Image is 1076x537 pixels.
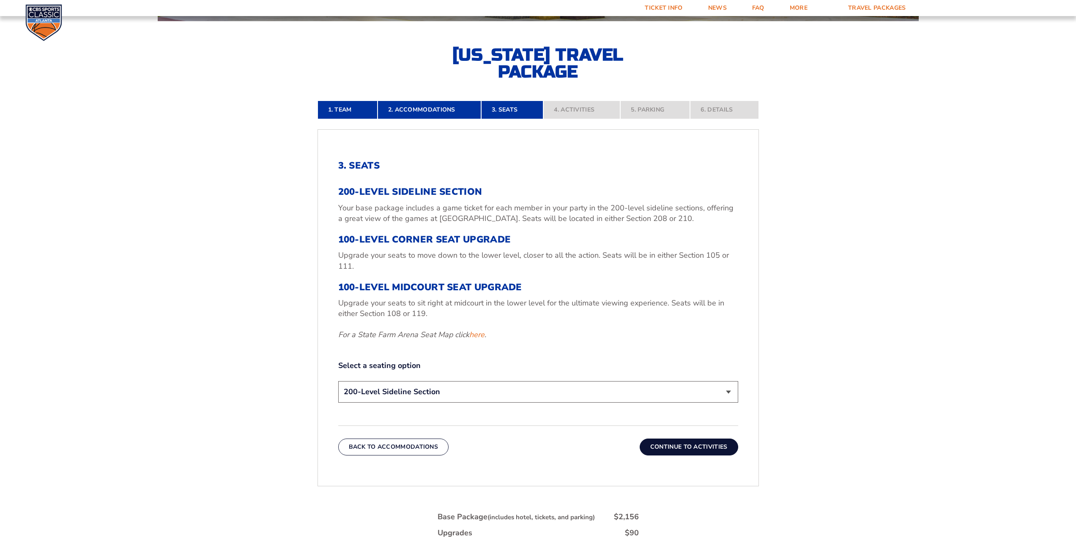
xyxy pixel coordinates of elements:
img: CBS Sports Classic [25,4,62,41]
h3: 200-Level Sideline Section [338,186,738,197]
h3: 100-Level Corner Seat Upgrade [338,234,738,245]
label: Select a seating option [338,360,738,371]
button: Continue To Activities [640,439,738,455]
h3: 100-Level Midcourt Seat Upgrade [338,282,738,293]
p: Upgrade your seats to sit right at midcourt in the lower level for the ultimate viewing experienc... [338,298,738,319]
a: 2. Accommodations [378,101,481,119]
div: $2,156 [614,512,639,522]
small: (includes hotel, tickets, and parking) [487,513,595,521]
p: Upgrade your seats to move down to the lower level, closer to all the action. Seats will be in ei... [338,250,738,271]
a: here [469,330,485,340]
h2: [US_STATE] Travel Package [445,46,631,80]
button: Back To Accommodations [338,439,449,455]
a: 1. Team [318,101,378,119]
h2: 3. Seats [338,160,738,171]
em: For a State Farm Arena Seat Map click . [338,330,486,340]
p: Your base package includes a game ticket for each member in your party in the 200-level sideline ... [338,203,738,224]
div: Base Package [438,512,595,522]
